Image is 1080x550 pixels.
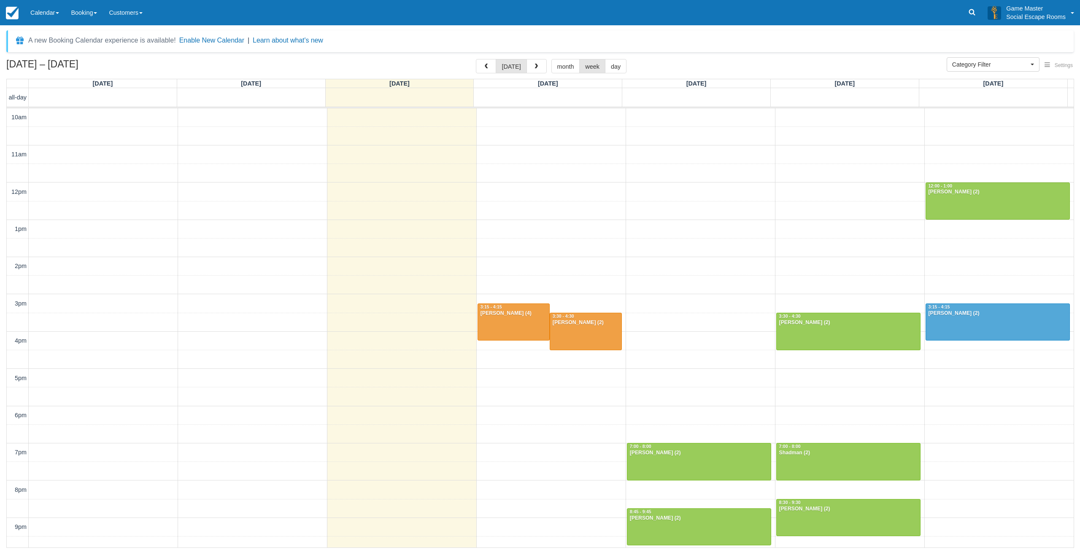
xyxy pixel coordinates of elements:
[15,449,27,456] span: 7pm
[952,60,1029,69] span: Category Filter
[15,225,27,232] span: 1pm
[779,314,801,319] span: 3:30 - 4:30
[779,506,918,512] div: [PERSON_NAME] (2)
[550,313,622,350] a: 3:30 - 4:30[PERSON_NAME] (2)
[834,80,855,87] span: [DATE]
[28,35,176,46] div: A new Booking Calendar experience is available!
[551,59,580,73] button: month
[11,188,27,195] span: 12pm
[627,443,771,480] a: 7:00 - 8:00[PERSON_NAME] (2)
[779,319,918,326] div: [PERSON_NAME] (2)
[15,300,27,307] span: 3pm
[929,305,950,309] span: 3:15 - 4:15
[93,80,113,87] span: [DATE]
[627,508,771,545] a: 8:45 - 9:45[PERSON_NAME] (2)
[629,450,769,456] div: [PERSON_NAME] (2)
[480,310,547,317] div: [PERSON_NAME] (4)
[179,36,244,45] button: Enable New Calendar
[389,80,410,87] span: [DATE]
[929,184,953,188] span: 12:00 - 1:00
[776,499,921,536] a: 8:30 - 9:30[PERSON_NAME] (2)
[1006,4,1066,13] p: Game Master
[552,319,619,326] div: [PERSON_NAME] (2)
[9,94,27,101] span: all-day
[630,444,651,449] span: 7:00 - 8:00
[1006,13,1066,21] p: Social Escape Rooms
[15,375,27,381] span: 5pm
[926,303,1070,341] a: 3:15 - 4:15[PERSON_NAME] (2)
[253,37,323,44] a: Learn about what's new
[579,59,605,73] button: week
[538,80,558,87] span: [DATE]
[478,303,550,341] a: 3:15 - 4:15[PERSON_NAME] (4)
[1039,59,1078,72] button: Settings
[248,37,249,44] span: |
[779,444,801,449] span: 7:00 - 8:00
[779,500,801,505] span: 8:30 - 9:30
[15,412,27,419] span: 6pm
[630,510,651,514] span: 8:45 - 9:45
[15,337,27,344] span: 4pm
[686,80,707,87] span: [DATE]
[983,80,1003,87] span: [DATE]
[629,515,769,522] div: [PERSON_NAME] (2)
[605,59,626,73] button: day
[481,305,502,309] span: 3:15 - 4:15
[776,443,921,480] a: 7:00 - 8:00Shadman (2)
[553,314,574,319] span: 3:30 - 4:30
[6,7,19,19] img: checkfront-main-nav-mini-logo.png
[1055,62,1073,68] span: Settings
[928,310,1068,317] div: [PERSON_NAME] (2)
[15,263,27,269] span: 2pm
[11,151,27,158] span: 11am
[241,80,261,87] span: [DATE]
[988,6,1001,19] img: A3
[15,523,27,530] span: 9pm
[15,486,27,493] span: 8pm
[779,450,918,456] div: Shadman (2)
[947,57,1039,72] button: Category Filter
[928,189,1068,196] div: [PERSON_NAME] (2)
[926,182,1070,220] a: 12:00 - 1:00[PERSON_NAME] (2)
[776,313,921,350] a: 3:30 - 4:30[PERSON_NAME] (2)
[11,114,27,121] span: 10am
[496,59,526,73] button: [DATE]
[6,59,113,75] h2: [DATE] – [DATE]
